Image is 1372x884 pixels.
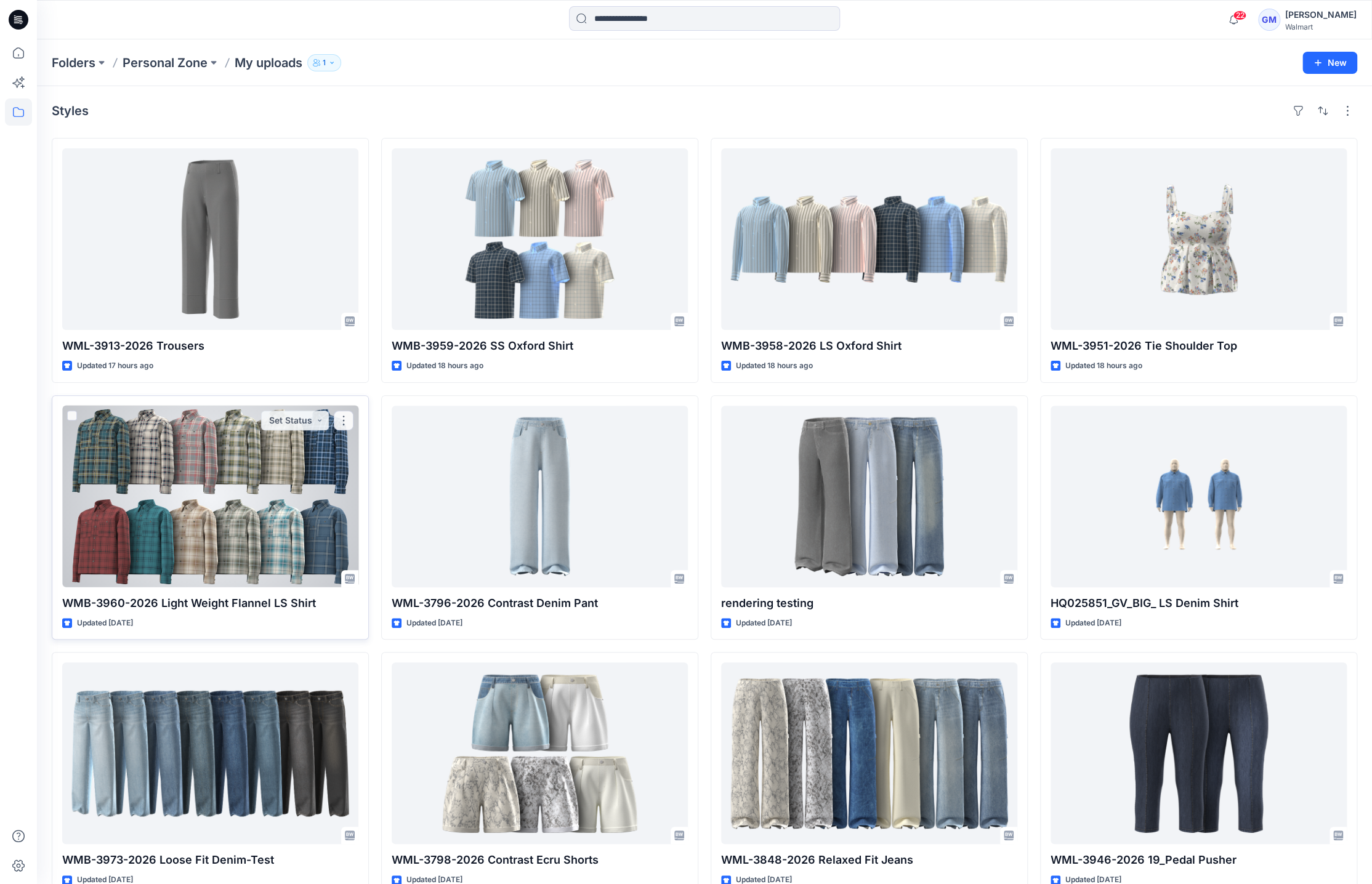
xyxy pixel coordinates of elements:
h4: Styles [52,103,89,118]
a: Personal Zone [123,54,208,71]
a: WML-3951-2026 Tie Shoulder Top [1051,148,1347,330]
p: Updated 18 hours ago [1065,360,1142,372]
a: WMB-3973-2026 Loose Fit Denim-Test [62,662,358,844]
p: Updated 18 hours ago [736,360,813,372]
p: Updated [DATE] [1065,617,1121,630]
a: WML-3798-2026 Contrast Ecru Shorts [392,662,688,844]
p: Updated [DATE] [77,617,133,630]
p: WML-3798-2026 Contrast Ecru Shorts [392,851,688,869]
p: WML-3913-2026 Trousers [62,337,358,355]
a: WML-3946-2026 19_Pedal Pusher [1051,662,1347,844]
div: [PERSON_NAME] [1285,7,1357,22]
p: WML-3951-2026 Tie Shoulder Top [1051,337,1347,355]
div: Walmart [1285,22,1357,31]
p: WMB-3959-2026 SS Oxford Shirt [392,337,688,355]
a: HQ025851_GV_BIG_ LS Denim Shirt [1051,406,1347,587]
p: WML-3796-2026 Contrast Denim Pant [392,595,688,612]
p: Updated [DATE] [406,617,462,630]
p: HQ025851_GV_BIG_ LS Denim Shirt [1051,595,1347,612]
a: WMB-3959-2026 SS Oxford Shirt [392,148,688,330]
p: Updated 17 hours ago [77,360,153,372]
p: WML-3848-2026 Relaxed Fit Jeans [721,851,1017,869]
p: WML-3946-2026 19_Pedal Pusher [1051,851,1347,869]
span: 22 [1233,10,1246,20]
p: Updated [DATE] [736,617,792,630]
button: New [1302,52,1357,74]
a: WMB-3958-2026 LS Oxford Shirt [721,148,1017,330]
a: rendering testing [721,406,1017,587]
p: WMB-3960-2026 Light Weight Flannel LS Shirt [62,595,358,612]
a: WMB-3960-2026 Light Weight Flannel LS Shirt [62,406,358,587]
div: GM [1258,9,1280,31]
a: WML-3848-2026 Relaxed Fit Jeans [721,662,1017,844]
a: Folders [52,54,95,71]
a: WML-3913-2026 Trousers [62,148,358,330]
p: Updated 18 hours ago [406,360,483,372]
p: 1 [323,56,326,70]
a: WML-3796-2026 Contrast Denim Pant [392,406,688,587]
p: rendering testing [721,595,1017,612]
p: WMB-3958-2026 LS Oxford Shirt [721,337,1017,355]
p: My uploads [235,54,302,71]
button: 1 [307,54,341,71]
p: WMB-3973-2026 Loose Fit Denim-Test [62,851,358,869]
